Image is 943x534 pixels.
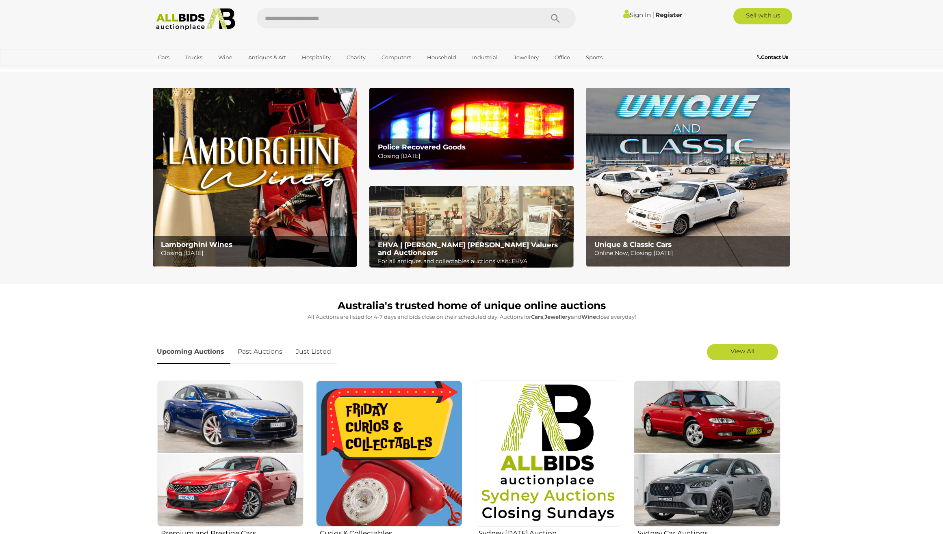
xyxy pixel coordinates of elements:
p: All Auctions are listed for 4-7 days and bids close on their scheduled day. Auctions for , and cl... [157,312,787,322]
img: Lamborghini Wines [153,88,357,267]
a: Sports [581,51,608,64]
a: Sign In [623,11,651,19]
a: Contact Us [757,53,790,62]
a: Industrial [467,51,503,64]
a: Register [655,11,682,19]
b: Contact Us [757,54,788,60]
a: Just Listed [290,340,337,364]
a: Unique & Classic Cars Unique & Classic Cars Online Now, Closing [DATE] [586,88,790,267]
a: Antiques & Art [243,51,291,64]
a: View All [707,344,778,360]
p: Closing [DATE] [378,151,569,161]
a: Sell with us [733,8,792,24]
a: Police Recovered Goods Police Recovered Goods Closing [DATE] [369,88,574,169]
a: Wine [213,51,238,64]
a: Computers [376,51,416,64]
a: Household [422,51,462,64]
img: Sydney Car Auctions [634,381,780,527]
img: Allbids.com.au [152,8,240,30]
a: Cars [153,51,175,64]
a: Charity [341,51,371,64]
p: Closing [DATE] [161,248,352,258]
a: EHVA | Evans Hastings Valuers and Auctioneers EHVA | [PERSON_NAME] [PERSON_NAME] Valuers and Auct... [369,186,574,268]
a: Upcoming Auctions [157,340,230,364]
span: | [652,10,654,19]
b: Lamborghini Wines [161,240,232,249]
button: Search [535,8,576,28]
a: Lamborghini Wines Lamborghini Wines Closing [DATE] [153,88,357,267]
strong: Jewellery [544,313,571,320]
p: Online Now, Closing [DATE] [594,248,786,258]
a: [GEOGRAPHIC_DATA] [153,64,221,78]
a: Past Auctions [232,340,288,364]
h1: Australia's trusted home of unique online auctions [157,300,787,311]
p: For all antiques and collectables auctions visit: EHVA [378,256,569,266]
b: Unique & Classic Cars [594,240,672,249]
img: Unique & Classic Cars [586,88,790,267]
img: Police Recovered Goods [369,88,574,169]
b: EHVA | [PERSON_NAME] [PERSON_NAME] Valuers and Auctioneers [378,241,558,257]
strong: Cars [531,313,543,320]
img: EHVA | Evans Hastings Valuers and Auctioneers [369,186,574,268]
img: Curios & Collectables [316,381,462,527]
a: Hospitality [297,51,336,64]
a: Office [549,51,575,64]
img: Premium and Prestige Cars [157,381,303,527]
span: View All [731,347,754,355]
a: Trucks [180,51,208,64]
b: Police Recovered Goods [378,143,466,151]
img: Sydney Sunday Auction [475,381,621,527]
a: Jewellery [508,51,544,64]
strong: Wine [581,313,596,320]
